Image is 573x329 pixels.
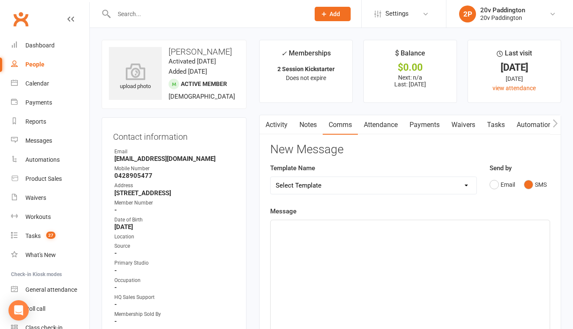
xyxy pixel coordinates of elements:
[111,8,304,20] input: Search...
[371,63,449,72] div: $0.00
[11,246,89,265] a: What's New
[114,155,235,163] strong: [EMAIL_ADDRESS][DOMAIN_NAME]
[11,299,89,318] a: Roll call
[524,177,547,193] button: SMS
[114,172,235,180] strong: 0428905477
[46,232,55,239] span: 27
[11,227,89,246] a: Tasks 27
[169,58,216,65] time: Activated [DATE]
[493,85,536,91] a: view attendance
[281,50,287,58] i: ✓
[114,223,235,231] strong: [DATE]
[169,68,207,75] time: Added [DATE]
[446,115,481,135] a: Waivers
[490,177,515,193] button: Email
[480,6,525,14] div: 20v Paddington
[385,4,409,23] span: Settings
[25,42,55,49] div: Dashboard
[114,165,235,173] div: Mobile Number
[11,55,89,74] a: People
[114,242,235,250] div: Source
[476,74,553,83] div: [DATE]
[25,156,60,163] div: Automations
[490,163,512,173] label: Send by
[11,93,89,112] a: Payments
[10,8,31,30] a: Clubworx
[114,189,235,197] strong: [STREET_ADDRESS]
[11,131,89,150] a: Messages
[277,66,335,72] strong: 2 Session Kickstarter
[25,286,77,293] div: General attendance
[114,233,235,241] div: Location
[260,115,293,135] a: Activity
[481,115,511,135] a: Tasks
[270,206,296,216] label: Message
[270,143,550,156] h3: New Message
[114,276,235,285] div: Occupation
[511,115,561,135] a: Automations
[114,284,235,291] strong: -
[169,93,235,100] span: [DEMOGRAPHIC_DATA]
[329,11,340,17] span: Add
[404,115,446,135] a: Payments
[25,80,49,87] div: Calendar
[11,207,89,227] a: Workouts
[358,115,404,135] a: Attendance
[25,99,52,106] div: Payments
[371,74,449,88] p: Next: n/a Last: [DATE]
[25,252,56,258] div: What's New
[11,36,89,55] a: Dashboard
[270,163,315,173] label: Template Name
[114,216,235,224] div: Date of Birth
[114,318,235,325] strong: -
[25,213,51,220] div: Workouts
[114,267,235,274] strong: -
[293,115,323,135] a: Notes
[114,259,235,267] div: Primary Studio
[11,188,89,207] a: Waivers
[11,169,89,188] a: Product Sales
[114,310,235,318] div: Membership Sold By
[25,61,44,68] div: People
[476,63,553,72] div: [DATE]
[11,280,89,299] a: General attendance kiosk mode
[11,112,89,131] a: Reports
[8,300,29,321] div: Open Intercom Messenger
[181,80,227,87] span: Active member
[315,7,351,21] button: Add
[25,305,45,312] div: Roll call
[114,182,235,190] div: Address
[114,249,235,257] strong: -
[395,48,425,63] div: $ Balance
[25,137,52,144] div: Messages
[11,150,89,169] a: Automations
[25,118,46,125] div: Reports
[25,232,41,239] div: Tasks
[114,148,235,156] div: Email
[286,75,326,81] span: Does not expire
[459,6,476,22] div: 2P
[113,129,235,141] h3: Contact information
[109,63,162,91] div: upload photo
[109,47,239,56] h3: [PERSON_NAME]
[114,199,235,207] div: Member Number
[114,293,235,301] div: HQ Sales Support
[281,48,331,64] div: Memberships
[11,74,89,93] a: Calendar
[114,206,235,214] strong: -
[497,48,532,63] div: Last visit
[114,301,235,308] strong: -
[25,175,62,182] div: Product Sales
[25,194,46,201] div: Waivers
[323,115,358,135] a: Comms
[480,14,525,22] div: 20v Paddington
